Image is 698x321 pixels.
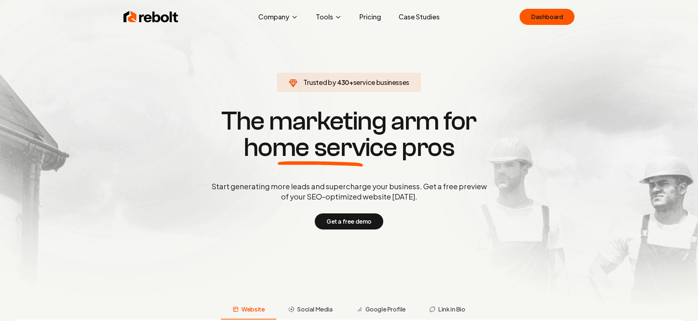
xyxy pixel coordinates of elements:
p: Start generating more leads and supercharge your business. Get a free preview of your SEO-optimiz... [210,181,488,202]
span: Google Profile [365,305,406,314]
button: Company [252,10,304,24]
button: Get a free demo [315,213,383,229]
button: Website [221,301,276,320]
span: Link in Bio [438,305,465,314]
button: Social Media [276,301,344,320]
span: Trusted by [303,78,336,86]
span: 430 [337,77,349,87]
span: Social Media [297,305,332,314]
a: Case Studies [393,10,446,24]
span: Website [241,305,265,314]
a: Pricing [354,10,387,24]
button: Google Profile [344,301,417,320]
button: Link in Bio [417,301,477,320]
img: Rebolt Logo [123,10,178,24]
span: service businesses [353,78,410,86]
span: home service [244,134,397,161]
h1: The marketing arm for pros [173,108,525,161]
span: + [349,78,353,86]
button: Tools [310,10,348,24]
a: Dashboard [520,9,575,25]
